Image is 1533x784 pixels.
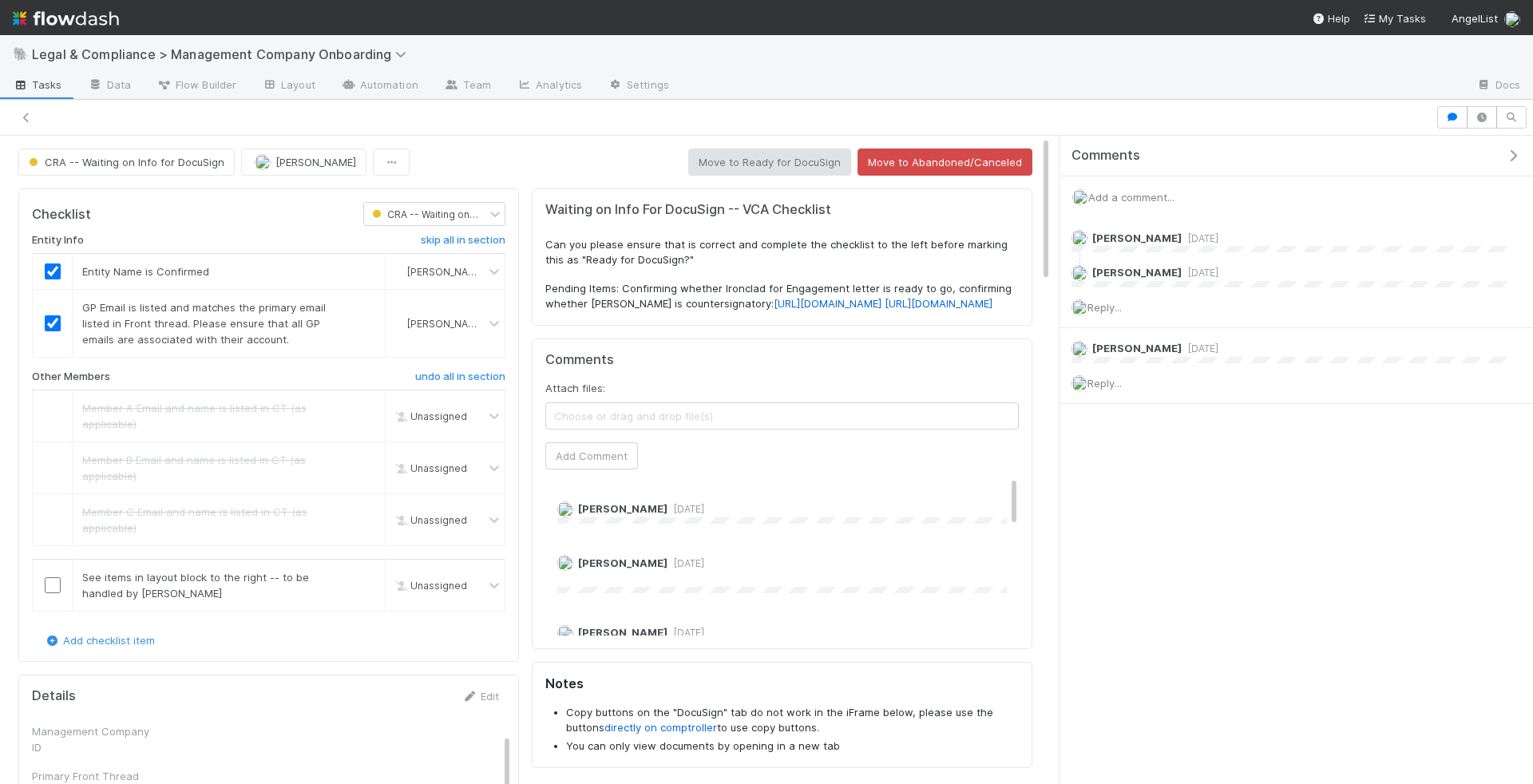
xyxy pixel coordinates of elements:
a: [URL][DOMAIN_NAME] [774,297,881,310]
span: My Tasks [1363,12,1426,25]
span: Flow Builder [156,77,236,93]
a: Edit [461,690,499,703]
p: Pending Items: Confirming whether Ironclad for Engagement letter is ready to go, confirming wheth... [545,281,1019,312]
span: Reply... [1087,301,1122,314]
span: CRA -- Waiting on Info for DocuSign [26,156,224,168]
a: skip all in section [421,234,505,253]
span: [PERSON_NAME] [407,266,485,278]
span: See items in layout block to the right -- to be handled by [PERSON_NAME] [82,571,309,600]
h5: Checklist [32,207,91,223]
button: CRA -- Waiting on Info for DocuSign [18,148,235,176]
span: [PERSON_NAME] [1092,232,1182,244]
span: [PERSON_NAME] [578,556,667,569]
span: Entity Name is Confirmed [82,265,209,278]
button: Move to Abandoned/Canceled [858,148,1032,176]
span: Choose or drag and drop file(s) [546,403,1018,429]
span: 🐘 [13,47,29,61]
a: undo all in section [415,370,505,390]
span: GP Email is listed and matches the primary email listed in Front thread. Please ensure that all G... [82,301,326,346]
span: Reply... [1087,377,1122,390]
a: [URL][DOMAIN_NAME] [885,297,992,310]
span: [DATE] [667,503,704,515]
a: Layout [249,73,328,99]
span: Legal & Compliance > Management Company Onboarding [32,46,414,62]
a: Add checklist item [44,634,155,647]
a: Flow Builder [144,73,249,99]
div: Primary Front Thread [32,768,152,784]
span: AngelList [1452,12,1498,25]
li: Copy buttons on the "DocuSign" tab do not work in the iFrame below, please use the buttons to use... [566,705,1019,736]
img: avatar_892eb56c-5b5a-46db-bf0b-2a9023d0e8f8.png [1072,299,1087,315]
h6: Entity Info [32,234,84,247]
img: avatar_892eb56c-5b5a-46db-bf0b-2a9023d0e8f8.png [1504,11,1520,27]
span: Unassigned [391,513,467,525]
a: Analytics [504,73,595,99]
img: avatar_892eb56c-5b5a-46db-bf0b-2a9023d0e8f8.png [557,555,573,571]
span: Member A Email and name is listed in CT (as applicable) [82,402,307,430]
img: avatar_e764f80f-affb-48ed-b536-deace7b998a7.png [1072,341,1087,357]
div: Help [1312,10,1350,26]
h6: skip all in section [421,234,505,247]
span: Add a comment... [1088,191,1175,204]
img: avatar_e764f80f-affb-48ed-b536-deace7b998a7.png [557,501,573,517]
a: directly on comptroller [604,721,717,734]
button: [PERSON_NAME] [241,148,366,176]
span: [PERSON_NAME] [407,318,485,330]
span: Member C Email and name is listed in CT (as applicable) [82,505,307,534]
h6: Other Members [32,370,110,383]
img: avatar_892eb56c-5b5a-46db-bf0b-2a9023d0e8f8.png [392,265,405,278]
span: Comments [1072,148,1140,164]
a: Docs [1464,73,1533,99]
h3: Notes [545,675,1019,691]
img: avatar_e764f80f-affb-48ed-b536-deace7b998a7.png [557,625,573,641]
div: Management Company ID [32,723,152,755]
span: [DATE] [667,627,704,639]
button: Move to Ready for DocuSign [688,148,851,176]
label: Attach files: [545,380,605,396]
span: [DATE] [1182,232,1218,244]
h5: Comments [545,352,1019,368]
a: My Tasks [1363,10,1426,26]
a: Data [75,73,144,99]
a: Settings [595,73,682,99]
li: You can only view documents by opening in a new tab [566,738,1019,754]
span: [PERSON_NAME] [578,626,667,639]
img: logo-inverted-e16ddd16eac7371096b0.svg [13,5,119,32]
span: [DATE] [1182,267,1218,279]
img: avatar_892eb56c-5b5a-46db-bf0b-2a9023d0e8f8.png [392,317,405,330]
span: [PERSON_NAME] [1092,266,1182,279]
span: [PERSON_NAME] [1092,342,1182,354]
span: Unassigned [391,461,467,473]
a: Automation [328,73,431,99]
img: avatar_892eb56c-5b5a-46db-bf0b-2a9023d0e8f8.png [1072,230,1087,246]
p: Can you please ensure that is correct and complete the checklist to the left before marking this ... [545,237,1019,268]
h5: Waiting on Info For DocuSign -- VCA Checklist [545,202,1019,218]
span: [PERSON_NAME] [275,156,356,168]
span: [DATE] [667,557,704,569]
span: Tasks [13,77,62,93]
img: avatar_892eb56c-5b5a-46db-bf0b-2a9023d0e8f8.png [1072,375,1087,391]
span: [DATE] [1182,343,1218,354]
a: Team [431,73,504,99]
span: Member B Email and name is listed in CT (as applicable) [82,453,306,482]
span: CRA -- Waiting on Info for DocuSign [369,208,553,220]
span: Unassigned [391,410,467,422]
button: Add Comment [545,442,638,469]
img: avatar_892eb56c-5b5a-46db-bf0b-2a9023d0e8f8.png [255,154,271,170]
h6: undo all in section [415,370,505,383]
img: avatar_e764f80f-affb-48ed-b536-deace7b998a7.png [1072,265,1087,281]
span: Unassigned [391,579,467,591]
h5: Details [32,688,76,704]
img: avatar_892eb56c-5b5a-46db-bf0b-2a9023d0e8f8.png [1072,189,1088,205]
span: [PERSON_NAME] [578,502,667,515]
